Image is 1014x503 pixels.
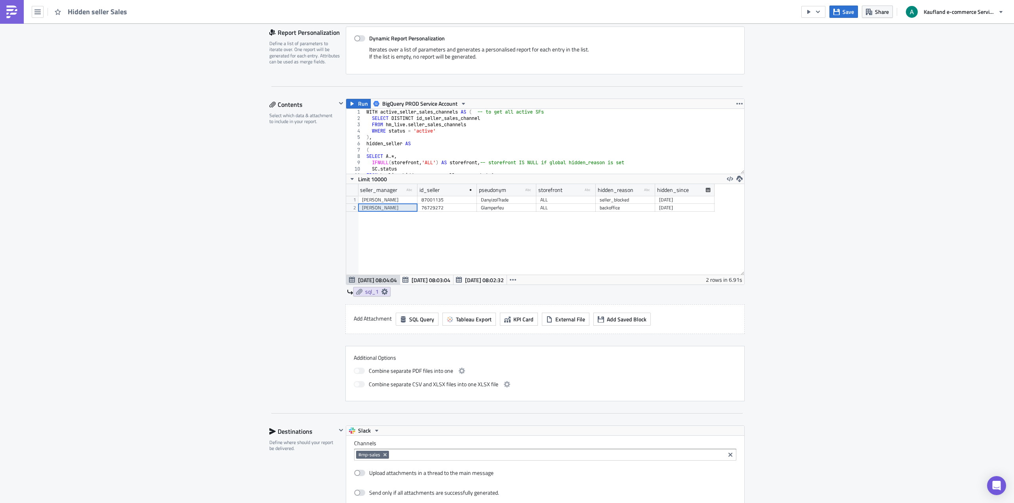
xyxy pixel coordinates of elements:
span: Limit 10000 [358,175,387,183]
button: Slack [346,426,383,435]
div: hidden_since [657,184,689,196]
span: BigQuery PROD Service Account [382,99,457,108]
button: Limit 10000 [346,174,390,184]
span: [DATE] 08:03:04 [412,276,450,284]
div: 7 [346,147,365,153]
button: Save [829,6,858,18]
div: [DATE] [659,196,711,204]
span: [DATE] 08:02:32 [465,276,504,284]
span: [DATE] 08:04:04 [358,276,397,284]
div: [PERSON_NAME] [362,204,414,212]
div: id_seller [419,184,440,196]
a: sql_1 [353,287,391,296]
p: Recently hidden Seller Sales [3,3,378,9]
span: Tableau Export [456,315,492,323]
button: Add Saved Block [593,313,651,326]
span: KPI Card [513,315,534,323]
div: pseudonym [479,184,506,196]
div: 8 [346,153,365,159]
div: Contents [269,99,336,110]
div: Iterates over a list of parameters and generates a personalised report for each entry in the list... [354,46,736,66]
button: Clear selected items [726,450,735,459]
button: Hide content [336,425,346,435]
div: seller_blocked [600,196,651,204]
span: Save [842,8,854,16]
div: 4 [346,128,365,134]
label: Channels [354,440,736,447]
span: Hidden seller Sales [68,7,128,16]
span: Share [875,8,889,16]
div: 2 rows in 6.91s [706,275,742,285]
span: Combine separate PDF files into one [369,366,453,376]
div: 3 [346,121,365,128]
img: Avatar [905,5,919,19]
span: External File [555,315,585,323]
span: sql_1 [365,288,379,295]
label: Upload attachments in a thread to the main message [354,469,494,476]
div: hidden_reason [598,184,633,196]
div: Glamperfeu [481,204,532,212]
label: Add Attachment [354,313,392,325]
span: Run [358,99,368,108]
span: #mp-sales [358,452,380,458]
div: 9 [346,159,365,166]
div: 10 [346,166,365,172]
span: Kaufland e-commerce Services GmbH & Co. KG [924,8,995,16]
div: Destinations [269,425,336,437]
button: Tableau Export [442,313,496,326]
div: Open Intercom Messenger [987,476,1006,495]
div: [DATE] [659,204,711,212]
span: Add Saved Block [607,315,646,323]
label: Additional Options [354,354,736,361]
div: DanyizolTrade [481,196,532,204]
span: SQL Query [409,315,434,323]
div: Define a list of parameters to iterate over. One report will be generated for each entry. Attribu... [269,40,341,65]
div: 5 [346,134,365,140]
button: SQL Query [396,313,438,326]
div: 1 [346,109,365,115]
span: Following sellers were hidden [DATE] [3,12,101,19]
button: External File [542,313,589,326]
body: Rich Text Area. Press ALT-0 for help. [3,3,378,19]
div: ALL [540,204,592,212]
button: Share [862,6,893,18]
div: backoffice [600,204,651,212]
div: Define where should your report be delivered. [269,439,336,452]
button: Kaufland e-commerce Services GmbH & Co. KG [901,3,1008,21]
span: Combine separate CSV and XLSX files into one XLSX file [369,380,498,389]
button: [DATE] 08:03:04 [400,275,454,285]
button: KPI Card [500,313,538,326]
div: 76729272 [421,204,473,212]
div: Report Personalization [269,27,346,38]
div: 11 [346,172,365,178]
button: [DATE] 08:04:04 [346,275,400,285]
div: 2 [346,115,365,121]
div: storefront [538,184,562,196]
button: Remove Tag [382,451,389,459]
div: [PERSON_NAME] [362,196,414,204]
strong: Dynamic Report Personalization [369,34,445,42]
div: Select which data & attachment to include in your report. [269,112,336,125]
div: Send only if all attachments are successfully generated. [369,489,499,496]
div: 87001135 [421,196,473,204]
button: Hide content [336,99,346,108]
button: [DATE] 08:02:32 [453,275,507,285]
button: BigQuery PROD Service Account [370,99,469,108]
div: ALL [540,196,592,204]
div: seller_manager [360,184,397,196]
img: PushMetrics [6,6,18,18]
div: 6 [346,140,365,147]
span: Slack [358,426,371,435]
button: Run [346,99,371,108]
